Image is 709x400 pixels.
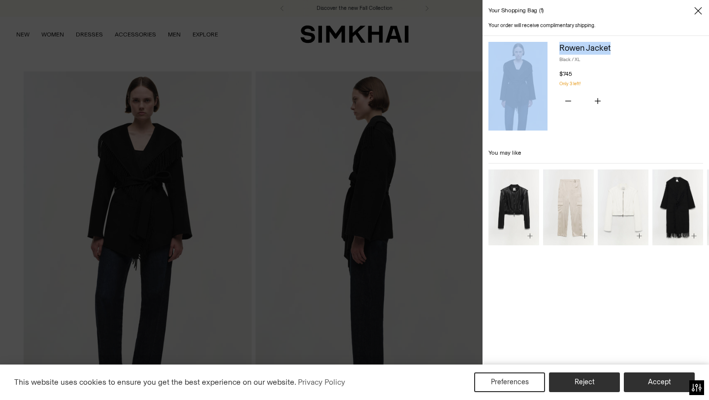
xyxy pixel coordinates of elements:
span: This website uses cookies to ensure you get the best experience on our website. [14,377,296,387]
button: Reject [549,372,620,392]
button: Accept [624,372,695,392]
a: Rowen Jacket [559,43,611,53]
a: Privacy Policy (opens in a new tab) [296,375,347,390]
button: Preferences [474,372,545,392]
